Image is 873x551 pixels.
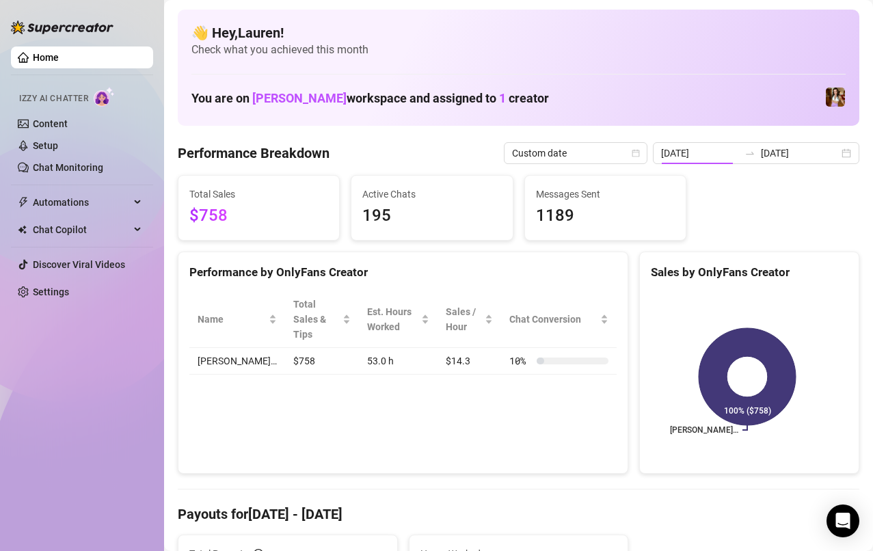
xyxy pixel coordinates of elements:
img: logo-BBDzfeDw.svg [11,21,113,34]
span: Name [198,312,266,327]
th: Name [189,291,285,348]
th: Chat Conversion [501,291,617,348]
text: [PERSON_NAME]… [670,425,738,435]
span: Chat Conversion [509,312,597,327]
span: Check what you achieved this month [191,42,846,57]
span: Total Sales [189,187,328,202]
a: Chat Monitoring [33,162,103,173]
span: $758 [189,203,328,229]
div: Open Intercom Messenger [827,505,859,537]
td: 53.0 h [359,348,438,375]
span: Active Chats [362,187,501,202]
a: Setup [33,140,58,151]
span: swap-right [744,148,755,159]
span: 1 [499,91,506,105]
span: thunderbolt [18,197,29,208]
span: Izzy AI Chatter [19,92,88,105]
span: Messages Sent [536,187,675,202]
th: Total Sales & Tips [285,291,359,348]
div: Sales by OnlyFans Creator [651,263,848,282]
span: Chat Copilot [33,219,130,241]
span: Total Sales & Tips [293,297,340,342]
h4: 👋 Hey, Lauren ! [191,23,846,42]
th: Sales / Hour [438,291,501,348]
div: Performance by OnlyFans Creator [189,263,617,282]
input: End date [761,146,839,161]
td: [PERSON_NAME]… [189,348,285,375]
h4: Payouts for [DATE] - [DATE] [178,505,859,524]
td: $14.3 [438,348,501,375]
a: Home [33,52,59,63]
input: Start date [661,146,739,161]
span: to [744,148,755,159]
h4: Performance Breakdown [178,144,330,163]
span: 1189 [536,203,675,229]
img: AI Chatter [94,87,115,107]
span: 10 % [509,353,531,368]
a: Discover Viral Videos [33,259,125,270]
h1: You are on workspace and assigned to creator [191,91,549,106]
span: Sales / Hour [446,304,482,334]
span: Custom date [512,143,639,163]
img: Chat Copilot [18,225,27,234]
img: Elena [826,88,845,107]
td: $758 [285,348,359,375]
a: Content [33,118,68,129]
span: [PERSON_NAME] [252,91,347,105]
span: calendar [632,149,640,157]
span: 195 [362,203,501,229]
a: Settings [33,286,69,297]
div: Est. Hours Worked [367,304,418,334]
span: Automations [33,191,130,213]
